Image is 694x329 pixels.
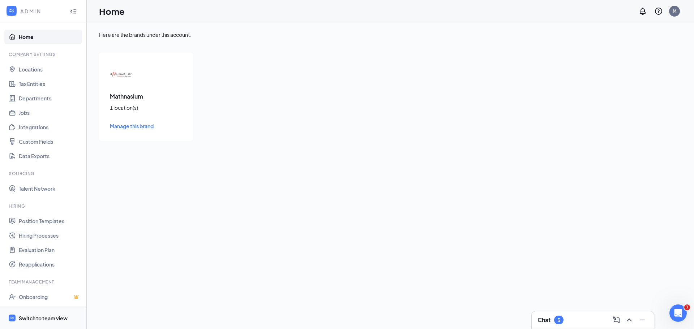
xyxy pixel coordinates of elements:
h3: Mathnasium [110,92,182,100]
span: 1 [684,304,690,310]
a: Jobs [19,105,81,120]
div: Team Management [9,279,79,285]
button: ChevronUp [624,314,635,326]
svg: Notifications [638,7,647,16]
a: Data Exports [19,149,81,163]
h1: Home [99,5,125,17]
div: M [673,8,676,14]
a: OnboardingCrown [19,290,81,304]
a: Locations [19,62,81,77]
div: Here are the brands under this account. [99,31,682,38]
iframe: Intercom live chat [669,304,687,322]
svg: Collapse [70,8,77,15]
a: Evaluation Plan [19,243,81,257]
div: Sourcing [9,170,79,177]
div: Switch to team view [19,315,68,322]
a: Departments [19,91,81,105]
div: Hiring [9,203,79,209]
a: Hiring Processes [19,228,81,243]
a: Integrations [19,120,81,134]
a: Tax Entities [19,77,81,91]
span: Manage this brand [110,123,154,129]
img: Mathnasium logo [110,64,132,85]
a: Home [19,30,81,44]
button: ComposeMessage [611,314,622,326]
svg: QuestionInfo [654,7,663,16]
a: Position Templates [19,214,81,228]
a: Custom Fields [19,134,81,149]
svg: WorkstreamLogo [8,7,15,14]
h3: Chat [537,316,551,324]
a: Manage this brand [110,122,182,130]
div: Company Settings [9,51,79,57]
svg: ChevronUp [625,316,634,324]
svg: WorkstreamLogo [10,316,14,320]
svg: Minimize [638,316,647,324]
a: Reapplications [19,257,81,272]
div: 1 location(s) [110,104,182,111]
svg: ComposeMessage [612,316,621,324]
button: Minimize [637,314,648,326]
div: ADMIN [20,8,63,15]
a: Talent Network [19,181,81,196]
div: 5 [557,317,560,323]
